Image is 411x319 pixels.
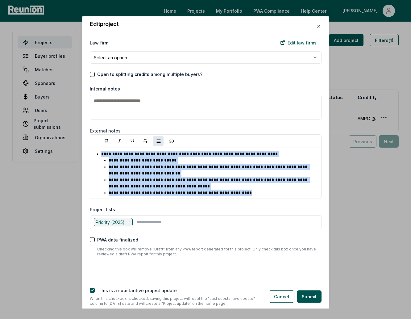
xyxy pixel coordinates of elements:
[90,40,108,46] label: Law firm
[97,247,322,257] p: Checking this box will remove "Draft" from any PWA report generated for this project. Only check ...
[90,207,115,213] label: Project lists
[297,291,322,303] button: Submit
[98,288,177,293] label: This is a substantive project update
[275,37,322,49] a: Edit law firms
[90,86,120,92] label: Internal notes
[97,71,202,78] label: Open to splitting credits among multiple buyers?
[94,218,133,226] div: Priority (2025)
[90,296,259,306] p: When this checkbox is checked, saving this project will reset the "Last substantive update" colum...
[97,237,138,243] label: PWA data finalized
[269,291,294,303] button: Cancel
[90,128,121,134] label: External notes
[90,21,118,27] h2: Edit project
